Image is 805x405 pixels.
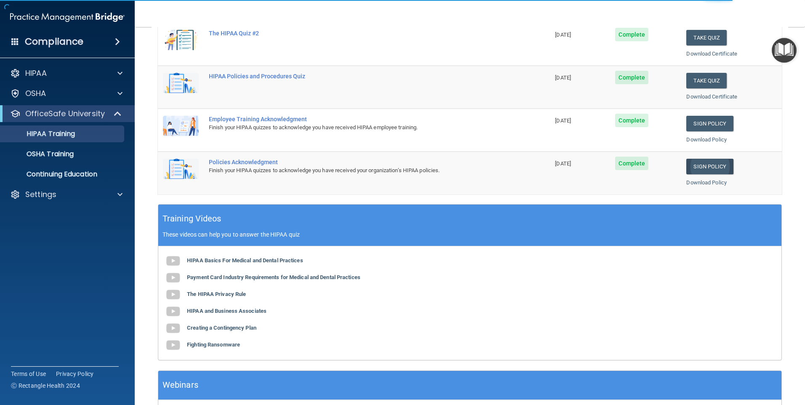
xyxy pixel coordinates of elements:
[187,308,267,314] b: HIPAA and Business Associates
[686,30,727,45] button: Take Quiz
[209,159,508,165] div: Policies Acknowledgment
[187,274,360,280] b: Payment Card Industry Requirements for Medical and Dental Practices
[555,160,571,167] span: [DATE]
[615,114,648,127] span: Complete
[5,170,120,179] p: Continuing Education
[686,51,737,57] a: Download Certificate
[163,378,198,392] h5: Webinars
[11,370,46,378] a: Terms of Use
[165,253,181,269] img: gray_youtube_icon.38fcd6cc.png
[209,30,508,37] div: The HIPAA Quiz #2
[686,73,727,88] button: Take Quiz
[25,109,105,119] p: OfficeSafe University
[686,136,727,143] a: Download Policy
[25,68,47,78] p: HIPAA
[187,257,303,264] b: HIPAA Basics For Medical and Dental Practices
[10,189,123,200] a: Settings
[11,381,80,390] span: Ⓒ Rectangle Health 2024
[165,269,181,286] img: gray_youtube_icon.38fcd6cc.png
[686,93,737,100] a: Download Certificate
[10,68,123,78] a: HIPAA
[686,179,727,186] a: Download Policy
[187,291,246,297] b: The HIPAA Privacy Rule
[163,211,221,226] h5: Training Videos
[163,231,777,238] p: These videos can help you to answer the HIPAA quiz
[615,157,648,170] span: Complete
[25,36,83,48] h4: Compliance
[165,286,181,303] img: gray_youtube_icon.38fcd6cc.png
[25,88,46,99] p: OSHA
[209,73,508,80] div: HIPAA Policies and Procedures Quiz
[209,116,508,123] div: Employee Training Acknowledgment
[615,28,648,41] span: Complete
[56,370,94,378] a: Privacy Policy
[555,32,571,38] span: [DATE]
[10,9,125,26] img: PMB logo
[187,325,256,331] b: Creating a Contingency Plan
[555,117,571,124] span: [DATE]
[165,337,181,354] img: gray_youtube_icon.38fcd6cc.png
[25,189,56,200] p: Settings
[165,303,181,320] img: gray_youtube_icon.38fcd6cc.png
[686,116,733,131] a: Sign Policy
[209,165,508,176] div: Finish your HIPAA quizzes to acknowledge you have received your organization’s HIPAA policies.
[772,38,797,63] button: Open Resource Center
[686,159,733,174] a: Sign Policy
[165,320,181,337] img: gray_youtube_icon.38fcd6cc.png
[615,71,648,84] span: Complete
[5,130,75,138] p: HIPAA Training
[10,109,122,119] a: OfficeSafe University
[187,341,240,348] b: Fighting Ransomware
[10,88,123,99] a: OSHA
[5,150,74,158] p: OSHA Training
[209,123,508,133] div: Finish your HIPAA quizzes to acknowledge you have received HIPAA employee training.
[555,75,571,81] span: [DATE]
